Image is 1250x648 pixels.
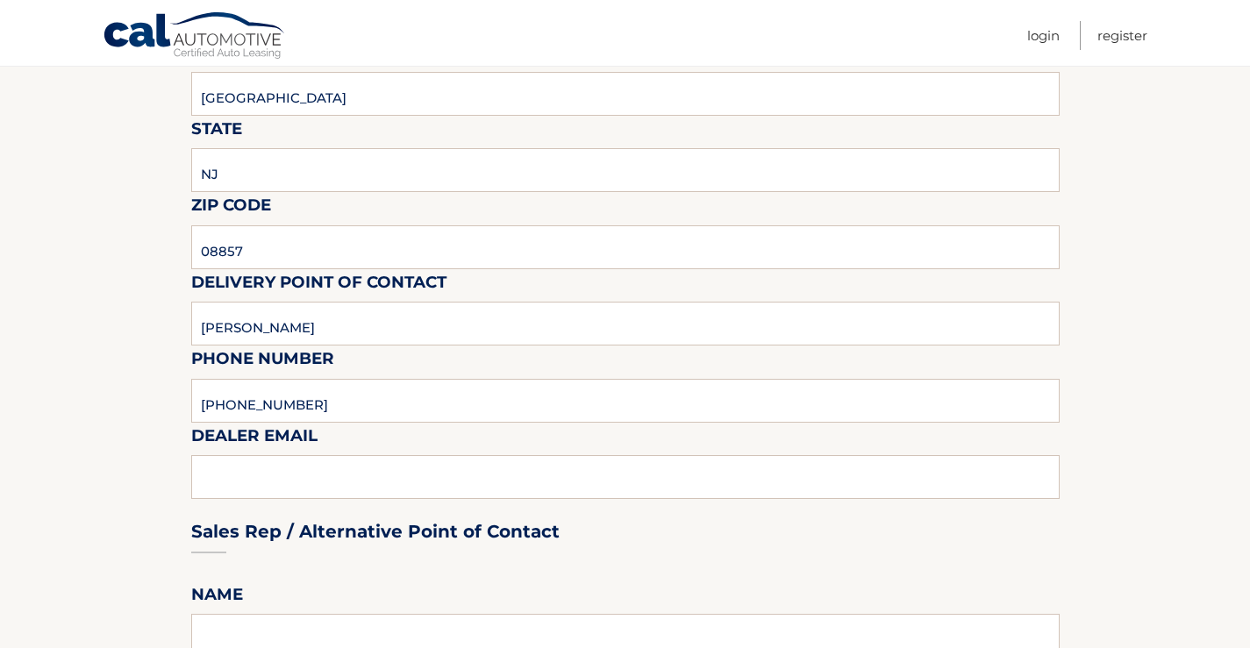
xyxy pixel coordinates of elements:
[103,11,287,62] a: Cal Automotive
[191,345,334,378] label: Phone Number
[1097,21,1147,50] a: Register
[191,116,242,148] label: State
[191,423,318,455] label: Dealer Email
[191,192,271,224] label: Zip Code
[191,269,446,302] label: Delivery Point of Contact
[191,521,560,543] h3: Sales Rep / Alternative Point of Contact
[191,581,243,614] label: Name
[1027,21,1060,50] a: Login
